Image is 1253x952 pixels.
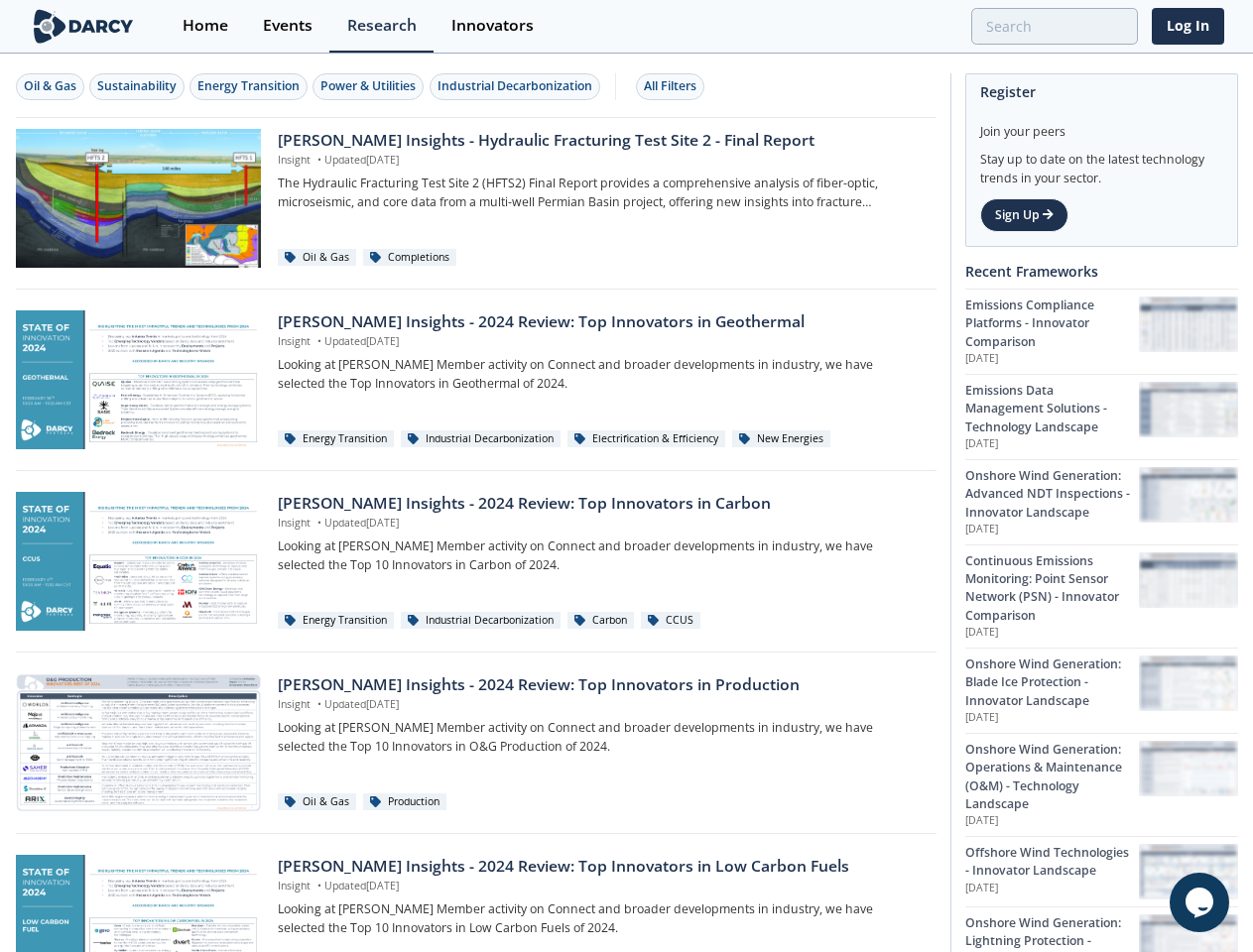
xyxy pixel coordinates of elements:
div: New Energies [732,430,830,448]
div: Emissions Data Management Solutions - Technology Landscape [965,382,1139,436]
div: Emissions Compliance Platforms - Innovator Comparison [965,297,1139,351]
div: [PERSON_NAME] Insights - Hydraulic Fracturing Test Site 2 - Final Report [278,129,922,153]
p: [DATE] [965,813,1139,829]
p: Insight Updated [DATE] [278,334,922,350]
p: Insight Updated [DATE] [278,697,922,713]
div: Innovators [451,18,534,34]
a: Darcy Insights - Hydraulic Fracturing Test Site 2 - Final Report preview [PERSON_NAME] Insights -... [16,129,937,268]
a: Emissions Data Management Solutions - Technology Landscape [DATE] Emissions Data Management Solut... [965,374,1238,459]
span: • [313,516,324,530]
div: [PERSON_NAME] Insights - 2024 Review: Top Innovators in Low Carbon Fuels [278,855,922,879]
div: Energy Transition [278,612,394,630]
button: Energy Transition [189,73,308,100]
div: Energy Transition [278,430,394,448]
span: • [313,697,324,711]
button: All Filters [636,73,704,100]
div: Continuous Emissions Monitoring: Point Sensor Network (PSN) - Innovator Comparison [965,552,1139,626]
div: [PERSON_NAME] Insights - 2024 Review: Top Innovators in Production [278,673,922,697]
a: Log In [1152,8,1224,45]
div: Recent Frameworks [965,254,1238,289]
a: Darcy Insights - 2024 Review: Top Innovators in Geothermal preview [PERSON_NAME] Insights - 2024 ... [16,310,937,449]
span: • [313,334,324,348]
div: [PERSON_NAME] Insights - 2024 Review: Top Innovators in Carbon [278,492,922,516]
div: Events [263,18,313,34]
div: Industrial Decarbonization [401,430,561,448]
a: Emissions Compliance Platforms - Innovator Comparison [DATE] Emissions Compliance Platforms - Inn... [965,289,1238,374]
span: • [313,879,324,892]
p: Looking at [PERSON_NAME] Member activity on Connect and broader developments in industry, we have... [278,356,922,393]
div: Join your peers [980,109,1223,141]
a: Onshore Wind Generation: Operations & Maintenance (O&M) - Technology Landscape [DATE] Onshore Win... [965,733,1238,836]
div: [PERSON_NAME] Insights - 2024 Review: Top Innovators in Geothermal [278,310,922,334]
div: Completions [363,249,456,267]
div: Onshore Wind Generation: Advanced NDT Inspections - Innovator Landscape [965,467,1139,522]
p: [DATE] [965,436,1139,452]
div: CCUS [641,612,700,630]
div: Carbon [567,612,634,630]
img: logo-wide.svg [30,9,138,44]
a: Onshore Wind Generation: Advanced NDT Inspections - Innovator Landscape [DATE] Onshore Wind Gener... [965,459,1238,544]
div: Oil & Gas [24,77,76,95]
span: • [313,153,324,167]
a: Sign Up [980,198,1068,232]
a: Offshore Wind Technologies - Innovator Landscape [DATE] Offshore Wind Technologies - Innovator La... [965,836,1238,906]
p: [DATE] [965,710,1139,726]
div: Onshore Wind Generation: Blade Ice Protection - Innovator Landscape [965,655,1139,710]
div: Electrification & Efficiency [567,430,725,448]
button: Industrial Decarbonization [430,73,600,100]
a: Continuous Emissions Monitoring: Point Sensor Network (PSN) - Innovator Comparison [DATE] Continu... [965,544,1238,648]
div: Oil & Gas [278,249,356,267]
div: All Filters [644,77,696,95]
a: Darcy Insights - 2024 Review: Top Innovators in Carbon preview [PERSON_NAME] Insights - 2024 Revi... [16,492,937,631]
a: Darcy Insights - 2024 Review: Top Innovators in Production preview [PERSON_NAME] Insights - 2024 ... [16,673,937,812]
p: Looking at [PERSON_NAME] Member activity on Connect and broader developments in industry, we have... [278,537,922,574]
button: Sustainability [89,73,185,100]
div: Energy Transition [197,77,300,95]
p: Looking at [PERSON_NAME] Member activity on Connect and broader developments in industry, we have... [278,900,922,937]
p: The Hydraulic Fracturing Test Site 2 (HFTS2) Final Report provides a comprehensive analysis of fi... [278,175,922,211]
div: Research [347,18,417,34]
div: Power & Utilities [320,77,416,95]
div: Industrial Decarbonization [438,77,592,95]
p: [DATE] [965,351,1139,367]
button: Power & Utilities [313,73,424,100]
p: [DATE] [965,625,1139,641]
a: Onshore Wind Generation: Blade Ice Protection - Innovator Landscape [DATE] Onshore Wind Generatio... [965,648,1238,733]
input: Advanced Search [971,8,1138,45]
p: Insight Updated [DATE] [278,516,922,532]
div: Production [363,793,446,811]
div: Sustainability [97,77,177,95]
p: Looking at [PERSON_NAME] Member activity on Connect and broader developments in industry, we have... [278,719,922,756]
div: Stay up to date on the latest technology trends in your sector. [980,141,1223,187]
div: Onshore Wind Generation: Operations & Maintenance (O&M) - Technology Landscape [965,741,1139,814]
button: Oil & Gas [16,73,84,100]
div: Register [980,74,1223,109]
div: Industrial Decarbonization [401,612,561,630]
div: Offshore Wind Technologies - Innovator Landscape [965,844,1139,881]
p: [DATE] [965,522,1139,537]
p: [DATE] [965,881,1139,896]
p: Insight Updated [DATE] [278,153,922,169]
p: Insight Updated [DATE] [278,879,922,894]
div: Home [183,18,228,34]
div: Oil & Gas [278,793,356,811]
iframe: chat widget [1170,873,1233,932]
